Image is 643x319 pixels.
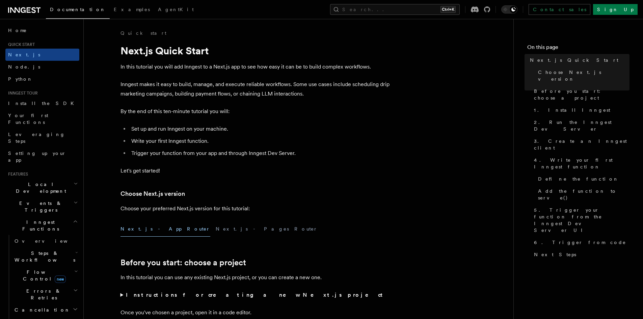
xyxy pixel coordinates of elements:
[120,290,391,300] summary: Instructions for creating a new Next.js project
[120,308,391,317] p: Once you've chosen a project, open it in a code editor.
[120,204,391,213] p: Choose your preferred Next.js version for this tutorial:
[5,24,79,36] a: Home
[120,189,185,198] a: Choose Next.js version
[8,76,33,82] span: Python
[5,216,79,235] button: Inngest Functions
[531,85,629,104] a: Before you start: choose a project
[8,151,66,163] span: Setting up your app
[531,104,629,116] a: 1. Install Inngest
[129,149,391,158] li: Trigger your function from your app and through Inngest Dev Server.
[15,238,84,244] span: Overview
[534,239,626,246] span: 6. Trigger from code
[12,307,70,313] span: Cancellation
[216,221,318,237] button: Next.js - Pages Router
[538,69,629,82] span: Choose Next.js version
[534,107,610,113] span: 1. Install Inngest
[5,178,79,197] button: Local Development
[126,292,385,298] strong: Instructions for creating a new Next.js project
[12,269,74,282] span: Flow Control
[5,49,79,61] a: Next.js
[5,128,79,147] a: Leveraging Steps
[529,4,590,15] a: Contact sales
[120,166,391,176] p: Let's get started!
[12,247,79,266] button: Steps & Workflows
[129,124,391,134] li: Set up and run Inngest on your machine.
[8,101,78,106] span: Install the SDK
[538,176,619,182] span: Define the function
[534,138,629,151] span: 3. Create an Inngest client
[5,171,28,177] span: Features
[535,173,629,185] a: Define the function
[120,45,391,57] h1: Next.js Quick Start
[50,7,106,12] span: Documentation
[110,2,154,18] a: Examples
[12,304,79,316] button: Cancellation
[535,185,629,204] a: Add the function to serve()
[538,188,629,201] span: Add the function to serve()
[8,64,40,70] span: Node.js
[5,219,73,232] span: Inngest Functions
[534,207,629,234] span: 5. Trigger your function from the Inngest Dev Server UI
[534,88,629,101] span: Before you start: choose a project
[5,73,79,85] a: Python
[120,258,246,267] a: Before you start: choose a project
[5,197,79,216] button: Events & Triggers
[129,136,391,146] li: Write your first Inngest function.
[5,42,35,47] span: Quick start
[158,7,194,12] span: AgentKit
[5,109,79,128] a: Your first Functions
[531,154,629,173] a: 4. Write your first Inngest function
[114,7,150,12] span: Examples
[593,4,638,15] a: Sign Up
[534,251,576,258] span: Next Steps
[8,27,27,34] span: Home
[530,57,618,63] span: Next.js Quick Start
[501,5,517,14] button: Toggle dark mode
[5,61,79,73] a: Node.js
[531,135,629,154] a: 3. Create an Inngest client
[440,6,456,13] kbd: Ctrl+K
[535,66,629,85] a: Choose Next.js version
[527,43,629,54] h4: On this page
[531,204,629,236] a: 5. Trigger your function from the Inngest Dev Server UI
[531,248,629,261] a: Next Steps
[120,273,391,282] p: In this tutorial you can use any existing Next.js project, or you can create a new one.
[527,54,629,66] a: Next.js Quick Start
[120,221,210,237] button: Next.js - App Router
[330,4,460,15] button: Search...Ctrl+K
[5,97,79,109] a: Install the SDK
[5,181,74,194] span: Local Development
[12,266,79,285] button: Flow Controlnew
[8,113,48,125] span: Your first Functions
[120,107,391,116] p: By the end of this ten-minute tutorial you will:
[5,90,38,96] span: Inngest tour
[12,285,79,304] button: Errors & Retries
[531,236,629,248] a: 6. Trigger from code
[46,2,110,19] a: Documentation
[120,30,166,36] a: Quick start
[12,288,73,301] span: Errors & Retries
[55,275,66,283] span: new
[531,116,629,135] a: 2. Run the Inngest Dev Server
[120,80,391,99] p: Inngest makes it easy to build, manage, and execute reliable workflows. Some use cases include sc...
[5,200,74,213] span: Events & Triggers
[12,250,75,263] span: Steps & Workflows
[5,147,79,166] a: Setting up your app
[8,132,65,144] span: Leveraging Steps
[12,235,79,247] a: Overview
[8,52,40,57] span: Next.js
[120,62,391,72] p: In this tutorial you will add Inngest to a Next.js app to see how easy it can be to build complex...
[154,2,198,18] a: AgentKit
[534,119,629,132] span: 2. Run the Inngest Dev Server
[534,157,629,170] span: 4. Write your first Inngest function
